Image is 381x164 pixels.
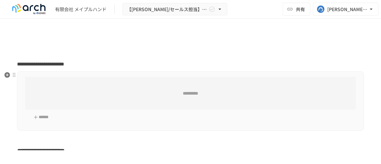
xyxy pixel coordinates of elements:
[55,6,106,13] div: 有限会社 メイプルハンド
[123,3,227,16] button: 【[PERSON_NAME]/セールス担当】有限会社メイプルハンド様_初期設定サポート
[296,6,305,13] span: 共有
[8,4,50,14] img: logo-default@2x-9cf2c760.svg
[313,3,378,16] button: [PERSON_NAME][EMAIL_ADDRESS][DOMAIN_NAME]
[327,5,368,13] div: [PERSON_NAME][EMAIL_ADDRESS][DOMAIN_NAME]
[283,3,310,16] button: 共有
[127,5,207,13] span: 【[PERSON_NAME]/セールス担当】有限会社メイプルハンド様_初期設定サポート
